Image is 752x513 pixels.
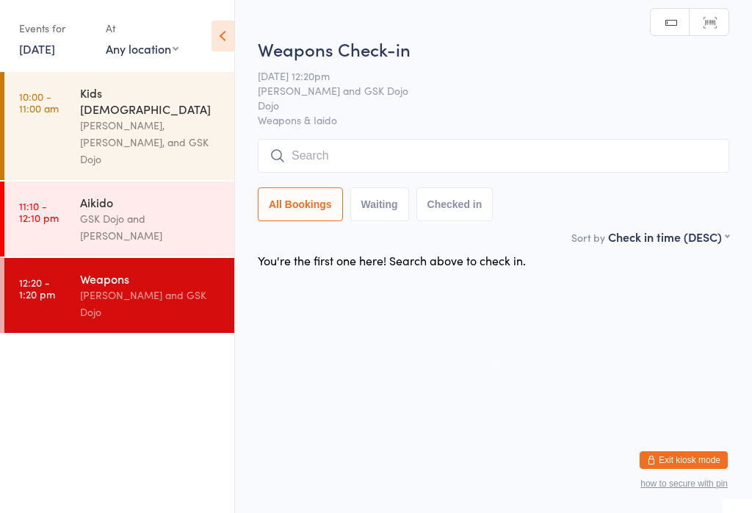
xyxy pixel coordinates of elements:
[106,40,178,57] div: Any location
[640,478,728,489] button: how to secure with pin
[258,139,729,173] input: Search
[640,451,728,469] button: Exit kiosk mode
[258,187,343,221] button: All Bookings
[19,40,55,57] a: [DATE]
[80,194,222,210] div: Aikido
[80,287,222,320] div: [PERSON_NAME] and GSK Dojo
[608,229,729,245] div: Check in time (DESC)
[258,68,706,83] span: [DATE] 12:20pm
[80,117,222,168] div: [PERSON_NAME], [PERSON_NAME], and GSK Dojo
[258,98,706,112] span: Dojo
[350,187,409,221] button: Waiting
[258,83,706,98] span: [PERSON_NAME] and GSK Dojo
[258,112,729,127] span: Weapons & Iaido
[19,16,91,40] div: Events for
[19,276,55,300] time: 12:20 - 1:20 pm
[80,85,222,117] div: Kids [DEMOGRAPHIC_DATA]
[258,37,729,61] h2: Weapons Check-in
[80,210,222,244] div: GSK Dojo and [PERSON_NAME]
[4,258,234,333] a: 12:20 -1:20 pmWeapons[PERSON_NAME] and GSK Dojo
[106,16,178,40] div: At
[80,270,222,287] div: Weapons
[4,72,234,180] a: 10:00 -11:00 amKids [DEMOGRAPHIC_DATA][PERSON_NAME], [PERSON_NAME], and GSK Dojo
[19,90,59,114] time: 10:00 - 11:00 am
[4,182,234,256] a: 11:10 -12:10 pmAikidoGSK Dojo and [PERSON_NAME]
[416,187,493,221] button: Checked in
[19,200,59,223] time: 11:10 - 12:10 pm
[258,252,526,268] div: You're the first one here! Search above to check in.
[571,230,605,245] label: Sort by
